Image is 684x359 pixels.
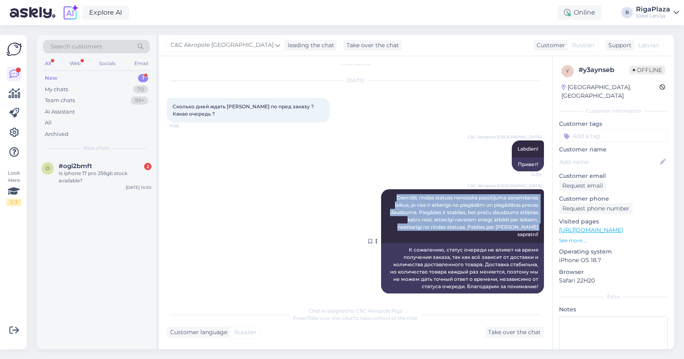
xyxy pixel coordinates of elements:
p: Customer phone [559,195,668,203]
p: Safari 22H20 [559,276,668,285]
div: [GEOGRAPHIC_DATA], [GEOGRAPHIC_DATA] [561,83,660,100]
p: Operating system [559,247,668,256]
div: Support [605,41,631,50]
div: 99+ [131,96,148,105]
div: Socials [97,58,117,69]
div: iDeal Latvija [636,13,670,19]
div: My chats [45,85,68,94]
div: New [45,74,57,82]
div: 1 / 3 [7,199,21,206]
span: Latvian [638,41,659,50]
p: iPhone OS 18.7 [559,256,668,265]
div: leading the chat [285,41,334,50]
div: 70 [133,85,148,94]
span: C&C Akropole [GEOGRAPHIC_DATA] [468,134,541,140]
div: Request phone number [559,203,633,214]
div: Archived [45,130,68,138]
div: Extra [559,293,668,300]
div: Customer information [559,107,668,115]
p: Customer tags [559,120,668,128]
p: Notes [559,305,668,314]
div: Email [133,58,150,69]
div: Team chats [45,96,75,105]
div: К сожалению, статус очереди не влияет на время получения заказа, так как всё зависит от доставки ... [381,243,544,293]
p: Customer email [559,172,668,180]
span: Russian [234,328,256,337]
span: 14:07 [511,294,541,300]
div: Request email [559,180,606,191]
span: Press to take control of the chat [293,315,418,321]
a: RigaPlazaiDeal Latvija [636,6,679,19]
p: Browser [559,268,668,276]
div: All [43,58,53,69]
span: o [46,165,50,171]
span: 14:05 [511,172,541,178]
a: [URL][DOMAIN_NAME] [559,226,623,234]
span: Offline [629,66,665,74]
p: Visited pages [559,217,668,226]
div: Customer [533,41,565,50]
span: Diemžēl, rindas statuss nenosaka pasūtījuma saņemšanas laikus, jo viss ir atkarīgs no piegādēm un... [390,195,539,237]
div: All [45,119,52,127]
span: Russian [572,41,594,50]
span: C&C Akropole [GEOGRAPHIC_DATA] [468,183,541,189]
span: Search customers [50,42,102,51]
div: R [621,7,633,18]
div: RigaPlaza [636,6,670,13]
div: Look Here [7,169,21,206]
input: Add a tag [559,130,668,142]
span: New chats [83,144,110,152]
div: 2 [144,163,151,170]
div: Take over the chat [485,327,544,338]
i: 'Take over the chat' [307,315,354,321]
div: [DATE] 14:50 [126,184,151,190]
div: Online [557,5,602,20]
p: See more ... [559,237,668,244]
div: AI Assistant [45,108,75,116]
div: Take over the chat [343,40,402,51]
div: [DATE] [167,77,544,84]
span: C&C Akropole [GEOGRAPHIC_DATA] [171,41,274,50]
a: Explore AI [82,6,129,20]
span: Сколько дней ждать [PERSON_NAME] по пред заказу ? Какая очередь ? [173,103,315,117]
div: Привет! [512,158,544,171]
div: Is iphone 17 pro 256gb stock available? [59,170,151,184]
span: 11:06 [169,123,200,129]
div: Customer language [167,328,227,337]
span: #ogi2bmft [59,162,92,170]
span: Chat is assigned to C&C Akropole Riga [309,308,402,314]
span: Labdien! [517,146,538,152]
div: 1 [138,74,148,82]
div: Web [68,58,82,69]
input: Add name [559,158,658,166]
span: y [566,68,569,74]
p: Customer name [559,145,668,154]
div: # y3aynseb [579,65,629,75]
img: explore-ai [62,4,79,21]
img: Askly Logo [7,42,22,57]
